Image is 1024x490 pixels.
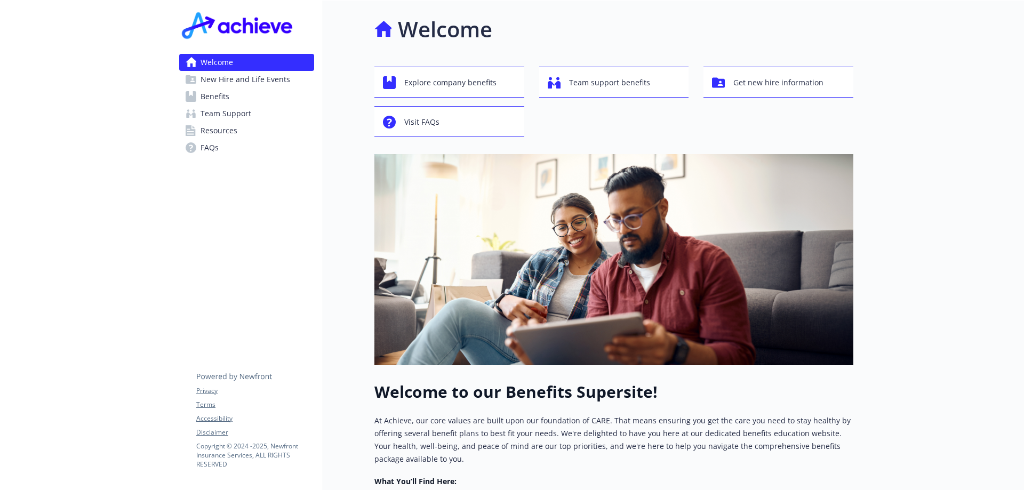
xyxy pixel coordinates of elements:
span: Welcome [201,54,233,71]
span: Explore company benefits [404,73,497,93]
p: Copyright © 2024 - 2025 , Newfront Insurance Services, ALL RIGHTS RESERVED [196,441,314,469]
span: Team support benefits [569,73,650,93]
span: Get new hire information [733,73,823,93]
a: Resources [179,122,314,139]
h1: Welcome to our Benefits Supersite! [374,382,853,401]
a: Accessibility [196,414,314,423]
button: Visit FAQs [374,106,524,137]
button: Get new hire information [703,67,853,98]
span: Benefits [201,88,229,105]
a: Disclaimer [196,428,314,437]
h1: Welcome [398,13,492,45]
a: Team Support [179,105,314,122]
a: FAQs [179,139,314,156]
button: Team support benefits [539,67,689,98]
a: Benefits [179,88,314,105]
p: At Achieve, our core values are built upon our foundation of CARE. That means ensuring you get th... [374,414,853,465]
span: Resources [201,122,237,139]
img: overview page banner [374,154,853,365]
span: FAQs [201,139,219,156]
span: Visit FAQs [404,112,439,132]
a: Terms [196,400,314,409]
span: New Hire and Life Events [201,71,290,88]
strong: What You’ll Find Here: [374,476,457,486]
span: Team Support [201,105,251,122]
a: New Hire and Life Events [179,71,314,88]
a: Privacy [196,386,314,396]
button: Explore company benefits [374,67,524,98]
a: Welcome [179,54,314,71]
